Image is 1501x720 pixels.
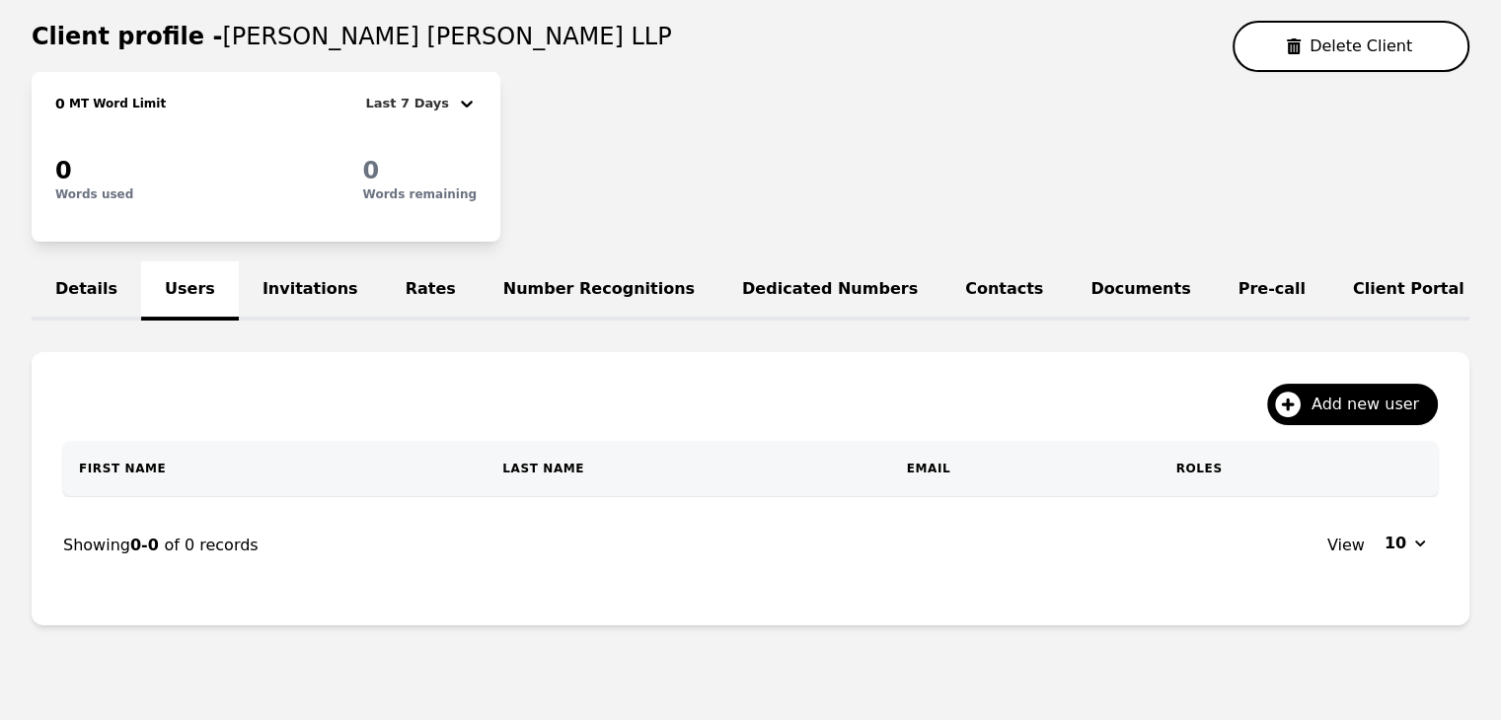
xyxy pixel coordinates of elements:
[130,536,164,554] span: 0-0
[1327,534,1365,557] span: View
[55,186,133,202] p: Words used
[1067,261,1214,321] a: Documents
[63,497,1438,594] nav: Page navigation
[1215,261,1329,321] a: Pre-call
[718,261,941,321] a: Dedicated Numbers
[1385,532,1406,555] span: 10
[65,96,166,111] h2: MT Word Limit
[32,21,672,52] h1: Client profile -
[487,441,890,496] th: Last Name
[1312,393,1433,416] span: Add new user
[1373,528,1438,559] button: 10
[1267,384,1438,425] button: Add new user
[363,157,380,184] span: 0
[1233,21,1469,72] button: Delete Client
[363,186,477,202] p: Words remaining
[239,261,382,321] a: Invitations
[941,261,1067,321] a: Contacts
[222,23,671,50] span: [PERSON_NAME] [PERSON_NAME] LLP
[1329,261,1488,321] a: Client Portal
[63,441,487,496] th: First Name
[55,96,65,111] span: 0
[366,92,457,115] div: Last 7 Days
[382,261,480,321] a: Rates
[55,157,72,184] span: 0
[1161,441,1438,496] th: Roles
[32,261,141,321] a: Details
[891,441,1161,496] th: Email
[480,261,718,321] a: Number Recognitions
[63,534,751,557] div: Showing of 0 records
